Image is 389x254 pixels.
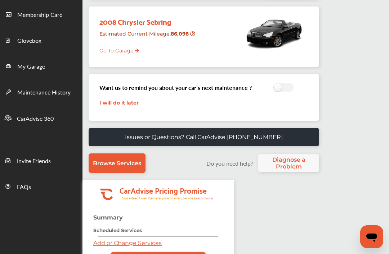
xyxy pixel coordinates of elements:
a: My Garage [0,53,82,79]
a: Diagnose a Problem [258,154,319,172]
a: Browse Services [89,153,146,173]
img: mobile_4493_st0640_046.jpg [243,10,305,57]
strong: Scheduled Services [93,227,142,233]
span: My Garage [17,62,45,71]
span: FAQs [17,183,31,192]
span: Diagnose a Problem [262,156,316,170]
div: Estimated Current Mileage : [94,28,200,46]
label: Do you need help? [203,159,256,167]
span: Invite Friends [17,157,51,166]
a: I will do it later [99,100,139,106]
a: Go To Garage [94,42,139,56]
span: Maintenance History [17,88,71,97]
a: Glovebox [0,27,82,53]
tspan: Learn more [194,196,213,200]
tspan: CarAdvise Pricing Promise [120,184,207,197]
strong: Summary [93,214,123,221]
a: Add or Change Services [93,240,162,246]
span: Browse Services [93,160,141,167]
p: Issues or Questions? Call CarAdvise [PHONE_NUMBER] [125,134,283,140]
h3: Want us to remind you about your car’s next maintenance ? [99,83,252,92]
strong: 86,096 [171,31,190,37]
span: Glovebox [17,36,41,46]
tspan: Guaranteed lower than retail price on every service. [122,196,194,200]
a: Issues or Questions? Call CarAdvise [PHONE_NUMBER] [89,128,319,146]
span: Membership Card [17,10,63,20]
iframe: Button to launch messaging window [360,225,383,248]
div: 2008 Chrysler Sebring [94,10,200,28]
a: Maintenance History [0,79,82,105]
a: Membership Card [0,1,82,27]
span: CarAdvise 360 [17,114,54,124]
